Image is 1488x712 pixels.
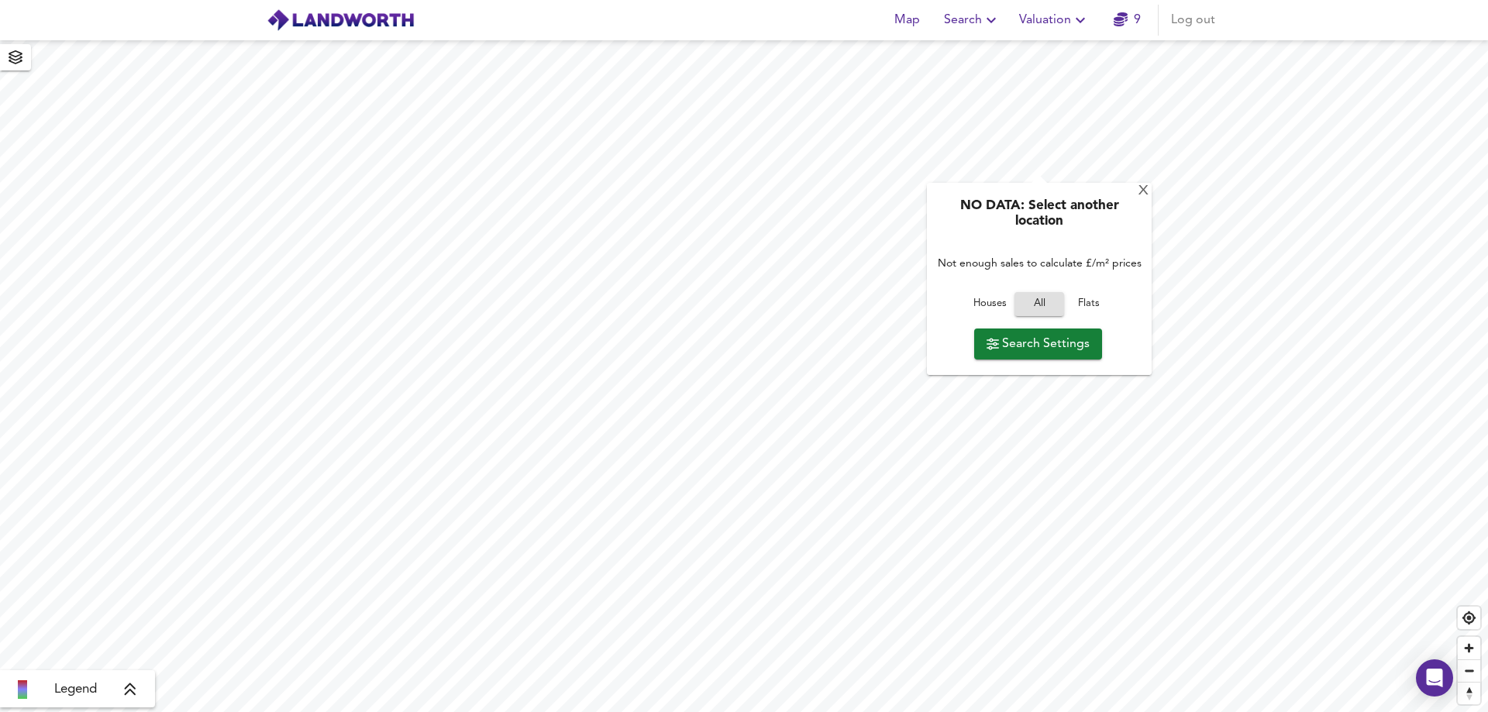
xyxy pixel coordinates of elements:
button: Find my location [1458,607,1480,629]
span: Log out [1171,9,1215,31]
button: Log out [1165,5,1221,36]
span: Valuation [1019,9,1090,31]
button: Zoom out [1458,659,1480,682]
div: NO DATA: Select another location [935,198,1144,239]
div: Not enough sales to calculate £/m² prices [935,239,1144,287]
button: 9 [1102,5,1152,36]
button: Valuation [1013,5,1096,36]
button: Map [882,5,932,36]
span: Map [888,9,925,31]
span: Legend [54,680,97,699]
div: X [1137,184,1150,198]
div: Open Intercom Messenger [1416,659,1453,697]
span: Flats [1068,295,1110,313]
span: Reset bearing to north [1458,683,1480,704]
a: 9 [1114,9,1141,31]
button: Zoom in [1458,637,1480,659]
button: Flats [1064,292,1114,316]
span: All [1022,295,1056,313]
button: All [1014,292,1064,316]
span: Houses [969,295,1011,313]
img: logo [267,9,415,32]
span: Search [944,9,1001,31]
button: Reset bearing to north [1458,682,1480,704]
span: Search Settings [987,333,1090,355]
button: Search Settings [974,328,1102,359]
button: Houses [965,292,1014,316]
button: Search [938,5,1007,36]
